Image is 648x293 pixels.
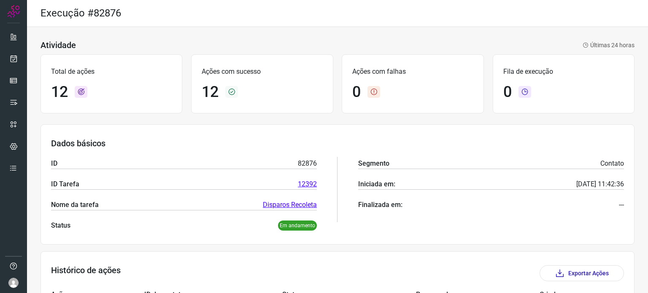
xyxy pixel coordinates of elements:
[358,179,395,189] p: Iniciada em:
[352,67,473,77] p: Ações com falhas
[40,40,76,50] h3: Atividade
[263,200,317,210] a: Disparos Recoleta
[51,138,624,148] h3: Dados básicos
[51,200,99,210] p: Nome da tarefa
[202,67,322,77] p: Ações com sucesso
[51,159,57,169] p: ID
[278,220,317,231] p: Em andamento
[352,83,361,101] h1: 0
[600,159,624,169] p: Contato
[51,220,70,231] p: Status
[503,67,624,77] p: Fila de execução
[40,7,121,19] h2: Execução #82876
[358,159,389,169] p: Segmento
[51,83,68,101] h1: 12
[619,200,624,210] p: ---
[51,265,121,281] h3: Histórico de ações
[202,83,219,101] h1: 12
[503,83,512,101] h1: 0
[7,5,20,18] img: Logo
[51,179,79,189] p: ID Tarefa
[298,159,317,169] p: 82876
[540,265,624,281] button: Exportar Ações
[583,41,634,50] p: Últimas 24 horas
[8,278,19,288] img: avatar-user-boy.jpg
[51,67,172,77] p: Total de ações
[576,179,624,189] p: [DATE] 11:42:36
[358,200,402,210] p: Finalizada em:
[298,179,317,189] a: 12392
